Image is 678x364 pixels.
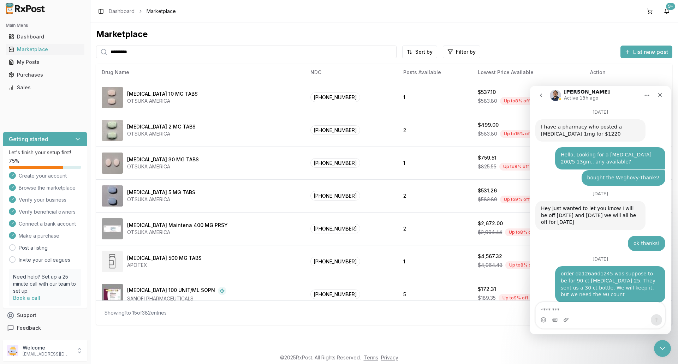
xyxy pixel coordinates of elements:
[3,56,87,68] button: My Posts
[109,8,135,15] a: Dashboard
[109,8,176,15] nav: breadcrumb
[96,29,672,40] div: Marketplace
[127,123,196,130] div: [MEDICAL_DATA] 2 MG TABS
[102,120,123,141] img: Abilify 2 MG TABS
[500,130,535,138] div: Up to 15 % off
[478,286,496,293] div: $172.31
[6,23,84,28] h2: Main Menu
[19,244,48,251] a: Post a listing
[478,154,496,161] div: $759.51
[6,56,84,68] a: My Posts
[127,156,199,163] div: [MEDICAL_DATA] 30 MG TABS
[127,262,202,269] div: APOTEX
[102,185,123,207] img: Abilify 5 MG TABS
[19,196,66,203] span: Verify your business
[7,345,18,356] img: User avatar
[17,324,41,332] span: Feedback
[620,46,672,58] button: List new post
[96,64,305,81] th: Drug Name
[398,245,472,278] td: 1
[398,64,472,81] th: Posts Available
[127,287,215,295] div: [MEDICAL_DATA] 100 UNIT/ML SOPN
[398,81,472,114] td: 1
[3,3,48,14] img: RxPost Logo
[499,163,533,171] div: Up to 8 % off
[500,97,534,105] div: Up to 8 % off
[102,218,123,239] img: Abilify Maintena 400 MG PRSY
[584,64,672,81] th: Action
[9,135,48,143] h3: Getting started
[8,33,82,40] div: Dashboard
[398,278,472,311] td: 5
[19,184,76,191] span: Browse the marketplace
[9,149,81,156] p: Let's finish your setup first!
[8,71,82,78] div: Purchases
[620,49,672,56] a: List new post
[478,130,497,137] span: $583.80
[443,46,480,58] button: Filter by
[310,125,360,135] span: [PHONE_NUMBER]
[19,172,67,179] span: Create your account
[666,3,675,10] div: 9+
[305,64,398,81] th: NDC
[13,295,40,301] a: Book a call
[6,30,84,43] a: Dashboard
[478,220,503,227] div: $2,672.00
[478,121,499,129] div: $499.00
[127,90,198,97] div: [MEDICAL_DATA] 10 MG TABS
[6,43,84,56] a: Marketplace
[127,163,199,170] div: OTSUKA AMERICA
[8,46,82,53] div: Marketplace
[102,153,123,174] img: Abilify 30 MG TABS
[310,224,360,233] span: [PHONE_NUMBER]
[102,284,123,305] img: Admelog SoloStar 100 UNIT/ML SOPN
[127,97,198,105] div: OTSUKA AMERICA
[415,48,433,55] span: Sort by
[478,163,496,170] span: $825.55
[3,322,87,334] button: Feedback
[398,179,472,212] td: 2
[654,340,671,357] iframe: Intercom live chat
[127,189,195,196] div: [MEDICAL_DATA] 5 MG TABS
[478,229,502,236] span: $2,904.44
[398,147,472,179] td: 1
[505,261,539,269] div: Up to 8 % off
[633,48,668,56] span: List new post
[102,87,123,108] img: Abilify 10 MG TABS
[3,309,87,322] button: Support
[127,295,226,302] div: SANOFI PHARMACEUTICALS
[310,191,360,201] span: [PHONE_NUMBER]
[19,256,70,263] a: Invite your colleagues
[8,59,82,66] div: My Posts
[19,208,76,215] span: Verify beneficial owners
[530,86,671,334] iframe: Intercom live chat
[478,89,496,96] div: $537.10
[3,69,87,80] button: Purchases
[472,64,584,81] th: Lowest Price Available
[478,262,502,269] span: $4,964.48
